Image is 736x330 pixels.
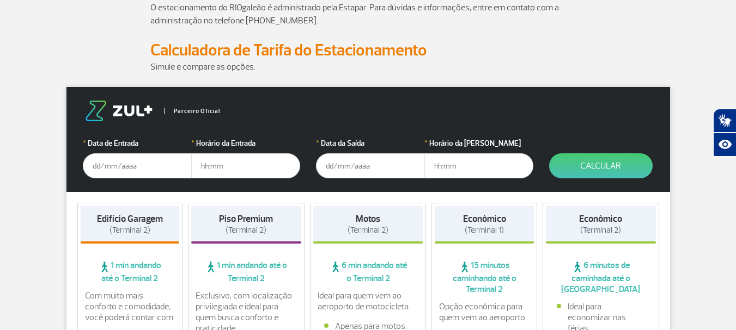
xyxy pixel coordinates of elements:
[316,138,425,149] label: Data da Saída
[546,260,656,295] span: 6 minutos de caminhada até o [GEOGRAPHIC_DATA]
[191,260,301,284] span: 1 min andando até o Terminal 2
[150,60,586,73] p: Simule e compare as opções.
[549,153,653,178] button: Calcular
[191,138,300,149] label: Horário da Entrada
[713,109,736,157] div: Plugin de acessibilidade da Hand Talk.
[150,40,586,60] h2: Calculadora de Tarifa do Estacionamento
[356,213,380,225] strong: Motos
[313,260,423,284] span: 6 min andando até o Terminal 2
[85,290,175,323] p: Com muito mais conforto e comodidade, você poderá contar com:
[226,225,266,235] span: (Terminal 2)
[348,225,388,235] span: (Terminal 2)
[318,290,419,312] p: Ideal para quem vem ao aeroporto de motocicleta.
[463,213,506,225] strong: Econômico
[424,138,533,149] label: Horário da [PERSON_NAME]
[164,108,220,114] span: Parceiro Oficial
[97,213,163,225] strong: Edifício Garagem
[83,153,192,178] input: dd/mm/aaaa
[713,109,736,133] button: Abrir tradutor de língua de sinais.
[713,133,736,157] button: Abrir recursos assistivos.
[439,301,530,323] p: Opção econômica para quem vem ao aeroporto.
[110,225,150,235] span: (Terminal 2)
[579,213,622,225] strong: Econômico
[316,153,425,178] input: dd/mm/aaaa
[81,260,180,284] span: 1 min andando até o Terminal 2
[83,138,192,149] label: Data de Entrada
[150,1,586,27] p: O estacionamento do RIOgaleão é administrado pela Estapar. Para dúvidas e informações, entre em c...
[424,153,533,178] input: hh:mm
[580,225,621,235] span: (Terminal 2)
[83,101,155,121] img: logo-zul.png
[191,153,300,178] input: hh:mm
[465,225,504,235] span: (Terminal 1)
[435,260,534,295] span: 15 minutos caminhando até o Terminal 2
[219,213,273,225] strong: Piso Premium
